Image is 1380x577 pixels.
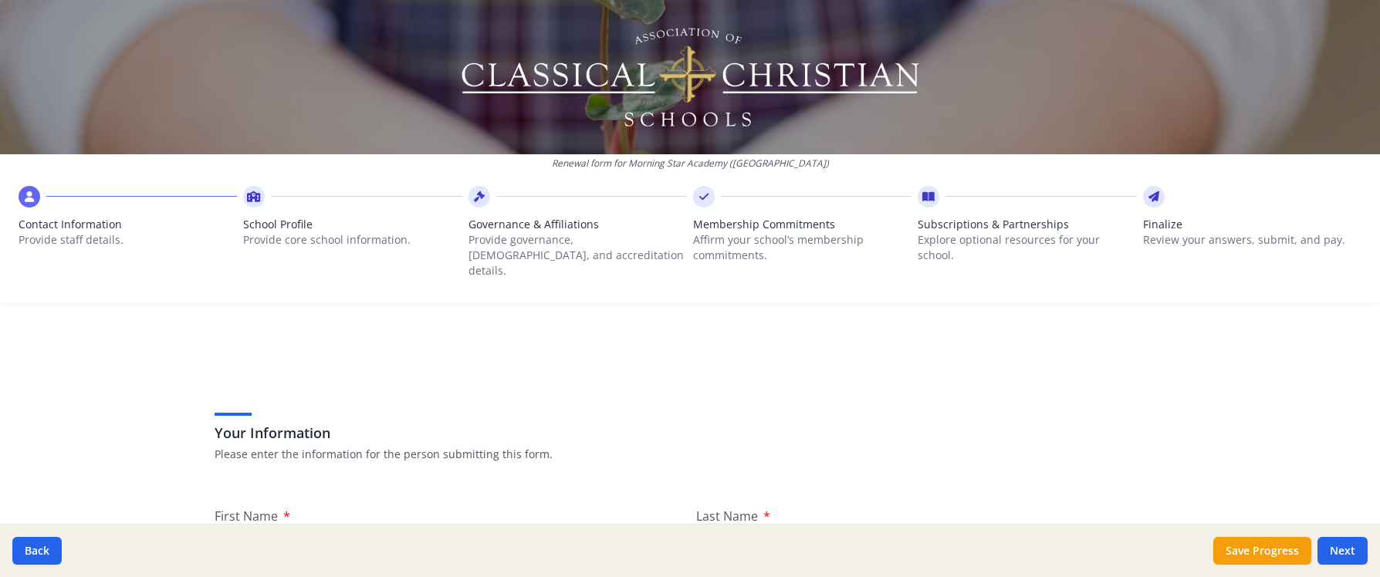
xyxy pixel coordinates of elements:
h3: Your Information [215,422,1165,444]
span: First Name [215,508,278,525]
p: Explore optional resources for your school. [918,232,1136,263]
p: Provide staff details. [19,232,237,248]
span: Membership Commitments [693,217,912,232]
button: Next [1317,537,1368,565]
span: Governance & Affiliations [468,217,687,232]
p: Provide core school information. [243,232,462,248]
p: Affirm your school’s membership commitments. [693,232,912,263]
span: School Profile [243,217,462,232]
span: Subscriptions & Partnerships [918,217,1136,232]
p: Please enter the information for the person submitting this form. [215,447,1165,462]
button: Save Progress [1213,537,1311,565]
button: Back [12,537,62,565]
p: Provide governance, [DEMOGRAPHIC_DATA], and accreditation details. [468,232,687,278]
p: Review your answers, submit, and pay. [1143,232,1361,248]
span: Finalize [1143,217,1361,232]
span: Last Name [696,508,758,525]
img: Logo [459,23,922,131]
span: Contact Information [19,217,237,232]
